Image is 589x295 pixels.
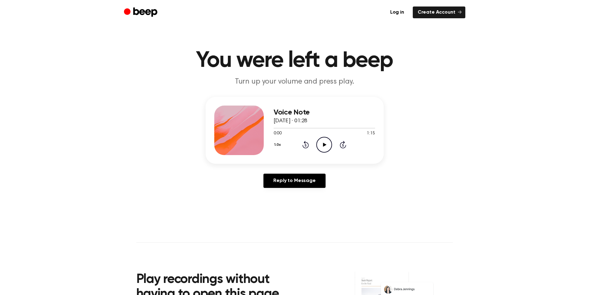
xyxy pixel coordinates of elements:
h1: You were left a beep [136,50,453,72]
h3: Voice Note [274,108,375,117]
a: Log in [385,7,409,18]
span: [DATE] · 01:28 [274,118,308,124]
p: Turn up your volume and press play. [176,77,413,87]
a: Reply to Message [263,174,325,188]
a: Beep [124,7,159,19]
span: 1:15 [367,130,375,137]
button: 1.0x [274,140,283,150]
span: 0:00 [274,130,282,137]
a: Create Account [413,7,465,18]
